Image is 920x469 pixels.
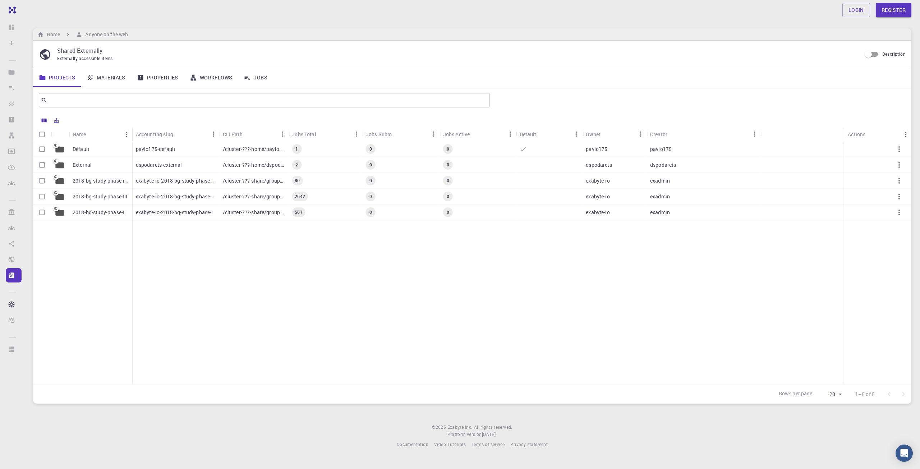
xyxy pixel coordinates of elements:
span: Video Tutorials [434,441,466,447]
button: Export [50,115,63,126]
p: exabyte-io [586,209,610,216]
a: Materials [81,68,131,87]
span: Externally accessible items [57,55,113,61]
p: Shared Externally [57,46,856,55]
p: dspodarets-external [136,161,182,169]
a: Projects [33,68,81,87]
div: CLI Path [219,127,289,141]
span: Privacy statement [510,441,548,447]
div: Jobs Subm. [366,127,394,141]
p: /cluster-???-home/dspodarets/dspodarets-external [223,161,285,169]
span: [DATE] . [482,431,497,437]
p: 2018-bg-study-phase-i-ph [73,177,129,184]
p: pavlo175-default [136,146,175,153]
p: 1–5 of 5 [855,391,875,398]
span: 0 [367,209,375,215]
p: exabyte-io-2018-bg-study-phase-i-ph [136,177,216,184]
div: Accounting slug [132,127,219,141]
button: Columns [38,115,50,126]
div: Jobs Active [440,127,516,141]
span: Platform version [447,431,482,438]
div: Icon [51,127,69,141]
p: exadmin [650,209,670,216]
p: exadmin [650,177,670,184]
button: Menu [505,128,516,140]
p: 2018-bg-study-phase-I [73,209,124,216]
p: exabyte-io-2018-bg-study-phase-i [136,209,213,216]
div: Jobs Total [288,127,362,141]
p: 2018-bg-study-phase-III [73,193,127,200]
div: Jobs Active [443,127,470,141]
span: 0 [367,146,375,152]
div: Creator [647,127,760,141]
p: /cluster-???-share/groups/exabyte-io/exabyte-io-2018-bg-study-phase-iii [223,193,285,200]
div: Accounting slug [136,127,173,141]
span: Terms of service [471,441,505,447]
span: 507 [292,209,305,215]
button: Sort [86,129,98,140]
button: Menu [571,128,582,140]
a: Exabyte Inc. [447,424,473,431]
span: 0 [444,209,452,215]
button: Menu [351,128,362,140]
span: 1 [293,146,301,152]
h6: Home [44,31,60,38]
span: 2 [293,162,301,168]
div: Creator [650,127,667,141]
p: Rows per page: [779,390,814,398]
a: Video Tutorials [434,441,466,448]
p: pavlo175 [586,146,607,153]
p: Default [73,146,89,153]
nav: breadcrumb [36,31,129,38]
div: Actions [844,127,911,141]
button: Menu [277,128,288,140]
p: exabyte-io [586,193,610,200]
button: Sort [667,128,679,140]
span: 80 [292,178,303,184]
button: Menu [749,128,760,140]
a: Workflows [184,68,238,87]
div: Actions [848,127,865,141]
a: Properties [131,68,184,87]
span: Exabyte Inc. [447,424,473,430]
div: Name [73,127,86,141]
div: Jobs Subm. [362,127,440,141]
div: 20 [817,389,844,400]
span: 2642 [292,193,308,199]
button: Sort [601,128,612,140]
span: Documentation [397,441,428,447]
button: Menu [428,128,440,140]
button: Sort [173,128,185,140]
span: All rights reserved. [474,424,512,431]
h6: Anyone on the web [82,31,128,38]
div: Owner [586,127,601,141]
div: Default [516,127,583,141]
div: Open Intercom Messenger [896,445,913,462]
button: Menu [208,128,219,140]
a: [DATE]. [482,431,497,438]
div: CLI Path [223,127,243,141]
a: Terms of service [471,441,505,448]
span: 0 [367,178,375,184]
span: 0 [444,146,452,152]
p: dspodarets [586,161,612,169]
button: Menu [121,129,132,140]
p: External [73,161,92,169]
span: 0 [444,193,452,199]
a: Jobs [238,68,273,87]
p: dspodarets [650,161,676,169]
span: Description [882,51,906,57]
a: Privacy statement [510,441,548,448]
span: 0 [444,162,452,168]
p: /cluster-???-share/groups/exabyte-io/exabyte-io-2018-bg-study-phase-i [223,209,285,216]
p: exabyte-io-2018-bg-study-phase-iii [136,193,216,200]
span: 0 [367,193,375,199]
div: Owner [582,127,647,141]
a: Documentation [397,441,428,448]
button: Menu [635,128,647,140]
a: Register [876,3,911,17]
p: pavlo175 [650,146,672,153]
p: /cluster-???-home/pavlo175/pavlo175-default [223,146,285,153]
button: Menu [900,129,911,140]
div: Name [69,127,132,141]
